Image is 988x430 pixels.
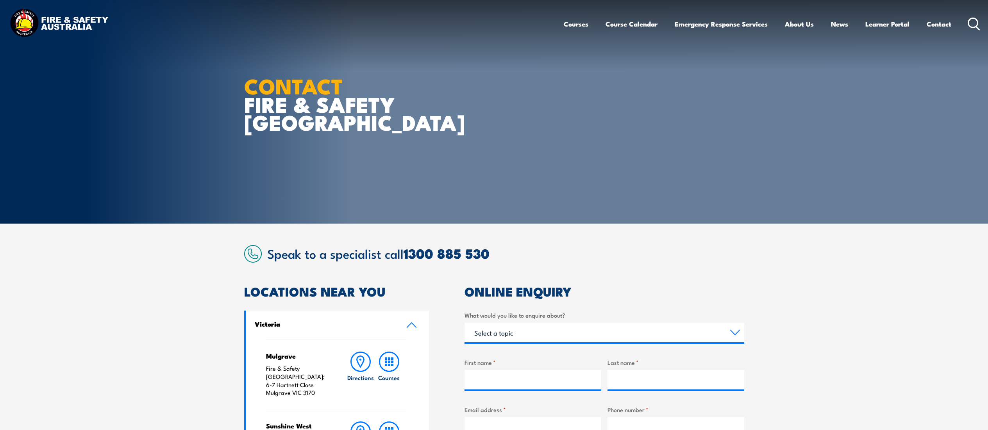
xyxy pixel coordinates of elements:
[465,358,601,367] label: First name
[606,14,657,34] a: Course Calendar
[607,405,744,414] label: Phone number
[564,14,588,34] a: Courses
[266,364,331,397] p: Fire & Safety [GEOGRAPHIC_DATA]: 6-7 Hartnett Close Mulgrave VIC 3170
[347,373,374,382] h6: Directions
[266,352,331,360] h4: Mulgrave
[347,352,375,397] a: Directions
[927,14,951,34] a: Contact
[465,405,601,414] label: Email address
[865,14,909,34] a: Learner Portal
[831,14,848,34] a: News
[465,286,744,297] h2: ONLINE ENQUIRY
[255,320,395,328] h4: Victoria
[244,69,343,101] strong: CONTACT
[404,243,490,263] a: 1300 885 530
[244,286,429,297] h2: LOCATIONS NEAR YOU
[244,76,437,131] h1: FIRE & SAFETY [GEOGRAPHIC_DATA]
[607,358,744,367] label: Last name
[266,421,331,430] h4: Sunshine West
[465,311,744,320] label: What would you like to enquire about?
[785,14,814,34] a: About Us
[246,311,429,339] a: Victoria
[675,14,768,34] a: Emergency Response Services
[267,246,744,260] h2: Speak to a specialist call
[375,352,403,397] a: Courses
[378,373,400,382] h6: Courses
